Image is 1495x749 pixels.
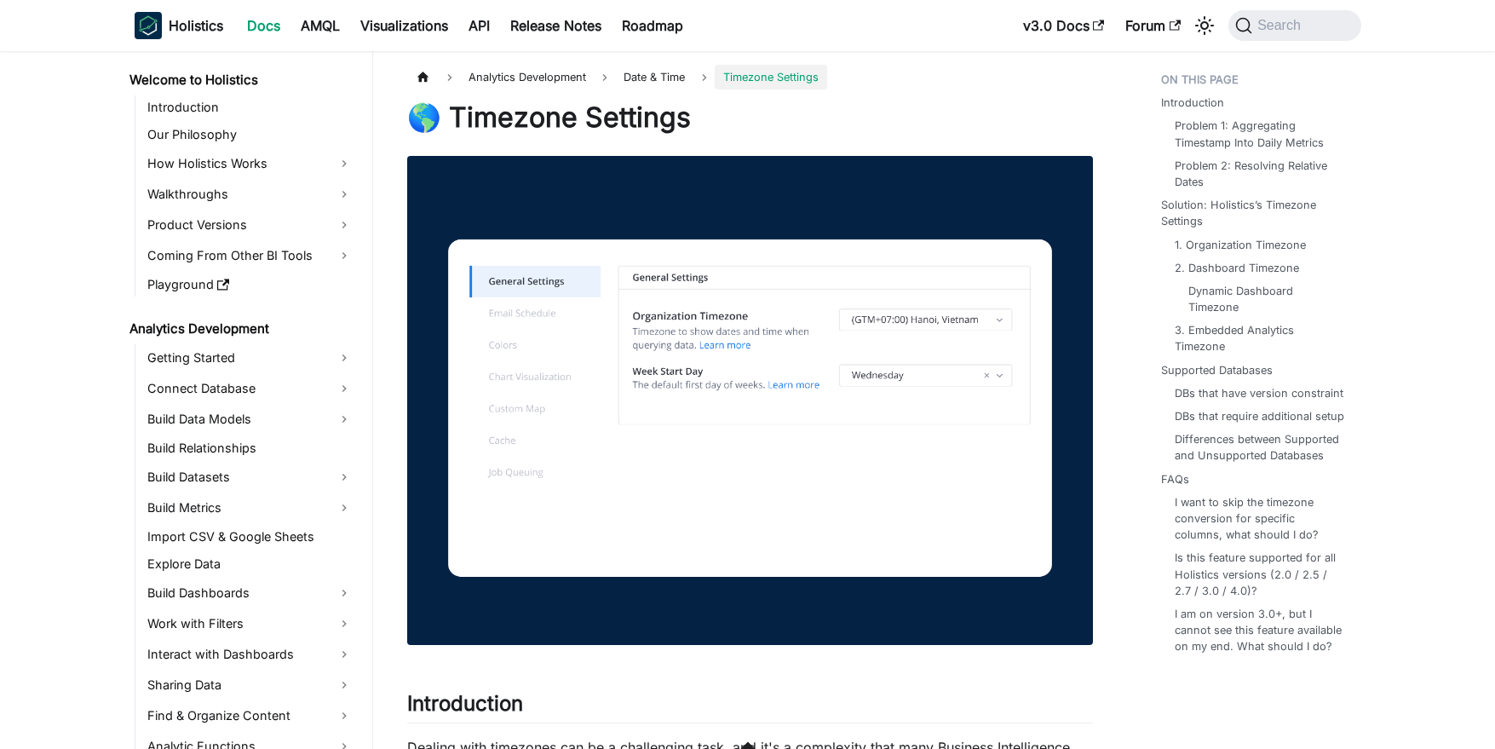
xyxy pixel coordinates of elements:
[1175,237,1306,253] a: 1. Organization Timezone
[142,494,358,521] a: Build Metrics
[1252,18,1311,33] span: Search
[460,65,595,89] span: Analytics Development
[124,68,358,92] a: Welcome to Holistics
[615,65,693,89] span: Date & Time
[1161,95,1224,111] a: Introduction
[1175,158,1344,190] a: Problem 2: Resolving Relative Dates
[407,65,1093,89] nav: Breadcrumbs
[1175,550,1344,599] a: Is this feature supported for all Holistics versions (2.0 / 2.5 / 2.7 / 3.0 / 4.0)?
[715,65,827,89] span: Timezone Settings
[142,702,358,729] a: Find & Organize Content
[237,12,290,39] a: Docs
[142,464,358,491] a: Build Datasets
[142,150,358,177] a: How Holistics Works
[135,12,162,39] img: Holistics
[1175,322,1344,354] a: 3. Embedded Analytics Timezone
[1175,606,1344,655] a: I am on version 3.0+, but I cannot see this feature available on my end. What should I do?
[142,610,358,637] a: Work with Filters
[142,242,358,269] a: Coming From Other BI Tools
[142,525,358,549] a: Import CSV & Google Sheets
[142,273,358,297] a: Playground
[407,101,1093,135] h1: 🌎 Timezone Settings
[142,344,358,372] a: Getting Started
[350,12,458,39] a: Visualizations
[500,12,612,39] a: Release Notes
[1161,197,1351,229] a: Solution: Holistics’s Timezone Settings
[142,123,358,147] a: Our Philosophy
[407,691,1093,723] h2: Introduction
[1175,118,1344,150] a: Problem 1: Aggregating Timestamp Into Daily Metrics
[142,552,358,576] a: Explore Data
[142,211,358,239] a: Product Versions
[142,181,358,208] a: Walkthroughs
[290,12,350,39] a: AMQL
[1013,12,1115,39] a: v3.0 Docs
[142,95,358,119] a: Introduction
[118,51,373,749] nav: Docs sidebar
[1161,471,1189,487] a: FAQs
[1188,283,1337,315] a: Dynamic Dashboard Timezone
[142,375,358,402] a: Connect Database
[142,671,358,699] a: Sharing Data
[142,641,358,668] a: Interact with Dashboards
[169,15,223,36] b: Holistics
[1191,12,1218,39] button: Switch between dark and light mode (currently system mode)
[1175,385,1343,401] a: DBs that have version constraint
[612,12,693,39] a: Roadmap
[1175,431,1344,464] a: Differences between Supported and Unsupported Databases
[142,579,358,607] a: Build Dashboards
[1161,362,1273,378] a: Supported Databases
[135,12,223,39] a: HolisticsHolisticsHolistics
[1175,494,1344,544] a: I want to skip the timezone conversion for specific columns, what should I do?
[458,12,500,39] a: API
[1175,260,1299,276] a: 2. Dashboard Timezone
[1175,408,1344,424] a: DBs that require additional setup
[1115,12,1191,39] a: Forum
[142,406,358,433] a: Build Data Models
[1228,10,1360,41] button: Search (Command+K)
[142,436,358,460] a: Build Relationships
[407,65,440,89] a: Home page
[124,317,358,341] a: Analytics Development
